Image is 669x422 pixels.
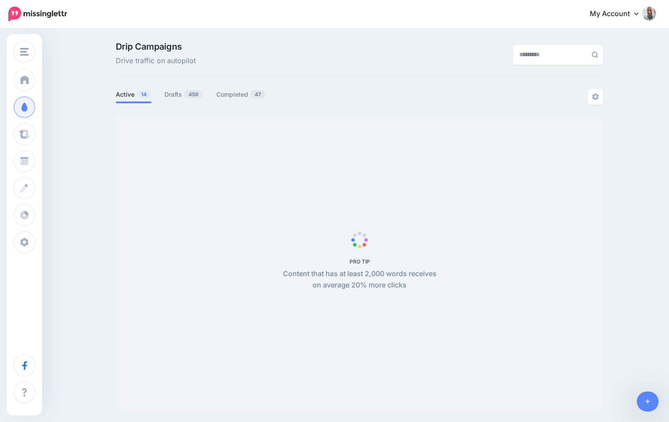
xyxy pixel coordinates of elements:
span: Drive traffic on autopilot [116,55,196,67]
a: My Account [581,3,656,25]
a: Drafts459 [165,89,203,100]
a: Completed47 [216,89,266,100]
img: settings-grey.png [592,93,599,100]
h5: PRO TIP [278,258,441,265]
span: 47 [250,90,266,98]
p: Content that has at least 2,000 words receives on average 20% more clicks [278,268,441,291]
span: 459 [184,90,203,98]
img: menu.png [20,48,29,56]
span: 14 [137,90,151,98]
img: Missinglettr [8,7,67,21]
span: Drip Campaigns [116,42,196,51]
img: search-grey-6.png [592,51,598,58]
a: Active14 [116,89,151,100]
